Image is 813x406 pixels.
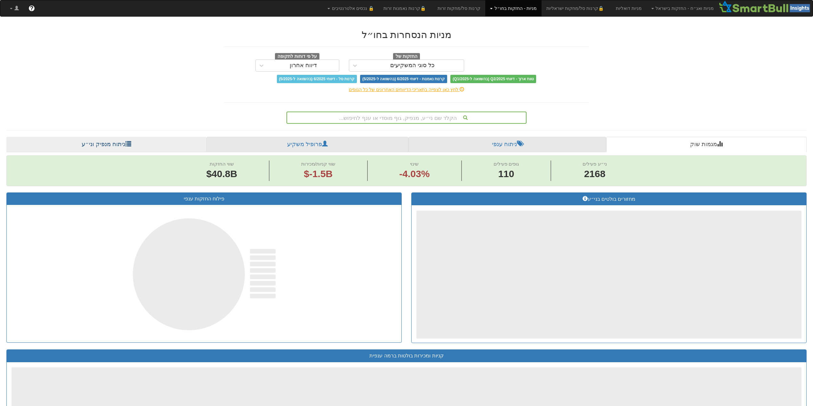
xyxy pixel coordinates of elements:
[583,161,607,167] span: ני״ע פעילים
[399,167,430,181] span: -4.03%
[323,0,379,16] a: 🔒 נכסים אלטרנטיבים
[719,0,813,13] img: Smartbull
[494,161,519,167] span: גופים פעילים
[304,168,333,179] span: $-1.5B
[133,218,245,330] span: ‌
[494,167,519,181] span: 110
[206,137,408,152] a: פרופיל משקיע
[393,53,420,60] span: החזקות של
[250,268,276,273] span: ‌
[301,161,335,167] span: שווי קניות/מכירות
[416,196,801,202] h3: מחזורים בולטים בני״ע
[277,75,357,83] span: קרנות סל - דיווחי 6/2025 (בהשוואה ל-5/2025)
[416,211,801,339] span: ‌
[287,112,526,123] div: הקלד שם ני״ע, מנפיק, גוף מוסדי או ענף לחיפוש...
[250,255,276,260] span: ‌
[250,262,276,266] span: ‌
[219,86,594,93] div: לחץ כאן לצפייה בתאריכי הדיווחים האחרונים של כל הגופים
[250,275,276,279] span: ‌
[206,168,237,179] span: $40.8B
[12,353,801,359] h3: קניות ומכירות בולטות ברמה ענפית
[250,281,276,285] span: ‌
[6,137,206,152] a: ניתוח מנפיק וני״ע
[250,287,276,292] span: ‌
[611,0,647,16] a: מניות דואליות
[450,75,536,83] span: טווח ארוך - דיווחי Q2/2025 (בהשוואה ל-Q1/2025)
[433,0,485,16] a: קרנות סל/מחקות זרות
[408,137,606,152] a: ניתוח ענפי
[583,167,607,181] span: 2168
[210,161,234,167] span: שווי החזקות
[24,0,40,16] a: ?
[390,62,435,69] div: כל סוגי המשקיעים
[250,249,276,254] span: ‌
[647,0,719,16] a: מניות ואג״ח - החזקות בישראל
[12,196,397,202] h3: פילוח החזקות ענפי
[606,137,807,152] a: מגמות שוק
[485,0,542,16] a: מניות - החזקות בחו״ל
[379,0,433,16] a: 🔒קרנות נאמנות זרות
[542,0,611,16] a: 🔒קרנות סל/מחקות ישראליות
[410,161,419,167] span: שינוי
[360,75,447,83] span: קרנות נאמנות - דיווחי 6/2025 (בהשוואה ל-5/2025)
[290,62,317,69] div: דיווח אחרון
[30,5,33,12] span: ?
[275,53,319,60] span: על פי דוחות לתקופה
[250,294,276,298] span: ‌
[224,29,589,40] h2: מניות הנסחרות בחו״ל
